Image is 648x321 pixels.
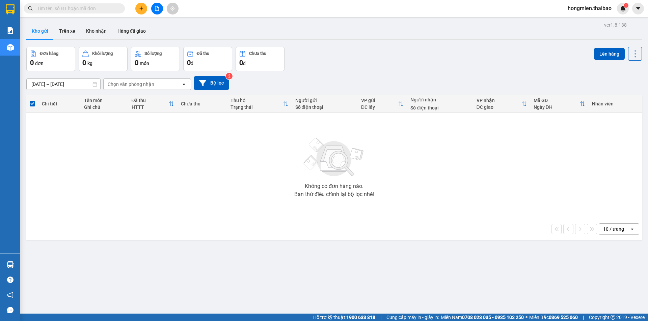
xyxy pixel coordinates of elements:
div: Nhân viên [592,101,639,106]
div: Không có đơn hàng nào. [305,184,363,189]
button: Khối lượng0kg [79,47,128,71]
span: ⚪️ [525,316,528,319]
span: copyright [611,315,615,320]
span: Cung cấp máy in - giấy in: [386,314,439,321]
div: Đã thu [197,51,209,56]
span: question-circle [7,277,13,283]
span: plus [139,6,144,11]
img: icon-new-feature [620,5,626,11]
span: Miền Nam [441,314,524,321]
span: | [380,314,381,321]
span: 0 [187,59,191,67]
span: 0 [30,59,34,67]
input: Select a date range. [27,79,100,90]
span: 0 [82,59,86,67]
th: Toggle SortBy [358,95,407,113]
span: Hỗ trợ kỹ thuật: [313,314,375,321]
div: HTTT [132,104,169,110]
span: 0 [239,59,243,67]
svg: open [181,82,187,87]
div: Đơn hàng [40,51,58,56]
button: Kho gửi [26,23,54,39]
button: Đơn hàng0đơn [26,47,75,71]
svg: open [629,226,635,232]
div: Ngày ĐH [534,104,580,110]
span: Miền Bắc [529,314,578,321]
img: logo-vxr [6,4,15,14]
div: Chưa thu [181,101,224,106]
button: aim [167,3,179,14]
button: Trên xe [54,23,81,39]
div: Mã GD [534,98,580,103]
button: Số lượng0món [131,47,180,71]
div: Số lượng [144,51,162,56]
div: 10 / trang [603,226,624,232]
sup: 2 [226,73,233,79]
span: aim [170,6,175,11]
span: đ [191,61,193,66]
button: Đã thu0đ [183,47,232,71]
img: warehouse-icon [7,44,14,51]
div: ĐC lấy [361,104,399,110]
th: Toggle SortBy [473,95,530,113]
img: svg+xml;base64,PHN2ZyBjbGFzcz0ibGlzdC1wbHVnX19zdmciIHhtbG5zPSJodHRwOi8vd3d3LnczLm9yZy8yMDAwL3N2Zy... [300,134,368,181]
span: đơn [35,61,44,66]
div: ĐC giao [477,104,521,110]
div: Người nhận [410,97,469,102]
strong: 1900 633 818 [346,315,375,320]
div: VP gửi [361,98,399,103]
button: file-add [151,3,163,14]
span: 0 [135,59,138,67]
button: Lên hàng [594,48,625,60]
span: caret-down [635,5,641,11]
button: plus [135,3,147,14]
span: món [140,61,149,66]
div: Thu hộ [231,98,283,103]
button: Kho nhận [81,23,112,39]
span: kg [87,61,92,66]
button: Bộ lọc [194,76,229,90]
th: Toggle SortBy [227,95,292,113]
div: Đã thu [132,98,169,103]
span: hongmien.thaibao [562,4,617,12]
div: ver 1.8.138 [604,21,627,29]
span: notification [7,292,13,298]
th: Toggle SortBy [530,95,589,113]
span: search [28,6,33,11]
strong: 0369 525 060 [549,315,578,320]
div: Chưa thu [249,51,266,56]
div: Khối lượng [92,51,113,56]
div: Trạng thái [231,104,283,110]
div: Chi tiết [42,101,77,106]
div: Số điện thoại [410,105,469,110]
button: caret-down [632,3,644,14]
sup: 1 [624,3,628,8]
img: warehouse-icon [7,261,14,268]
input: Tìm tên, số ĐT hoặc mã đơn [37,5,117,12]
div: Ghi chú [84,104,125,110]
strong: 0708 023 035 - 0935 103 250 [462,315,524,320]
div: Tên món [84,98,125,103]
span: đ [243,61,246,66]
div: Bạn thử điều chỉnh lại bộ lọc nhé! [294,192,374,197]
button: Hàng đã giao [112,23,151,39]
div: Số điện thoại [295,104,354,110]
img: solution-icon [7,27,14,34]
div: Người gửi [295,98,354,103]
span: | [583,314,584,321]
div: VP nhận [477,98,521,103]
div: Chọn văn phòng nhận [108,81,154,88]
span: message [7,307,13,313]
th: Toggle SortBy [128,95,178,113]
button: Chưa thu0đ [236,47,285,71]
span: 1 [625,3,627,8]
span: file-add [155,6,159,11]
